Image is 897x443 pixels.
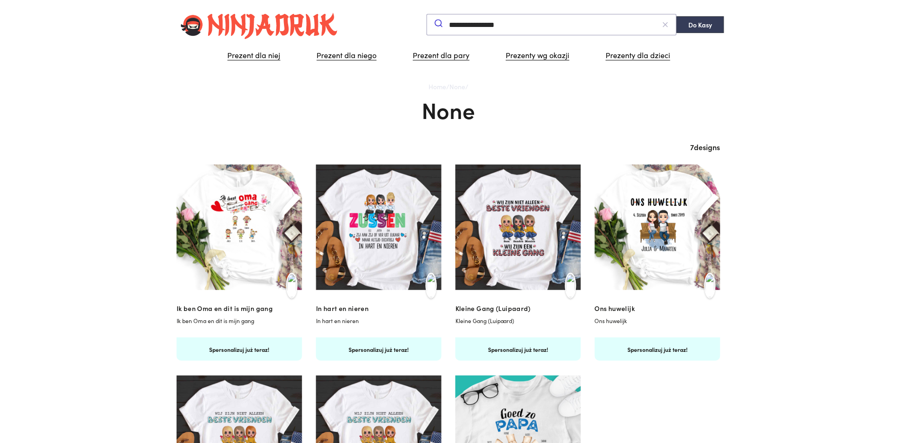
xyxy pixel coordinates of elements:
[449,14,655,35] input: Submit
[691,142,694,152] span: 7
[177,304,302,361] a: Ik ben Oma en dit is mijn gang Ik ben Oma en dit is mijn gang Spersonalizuj już teraz!
[177,141,720,153] div: designs
[349,345,409,354] p: Spersonalizuj już teraz!
[595,304,720,313] h3: Ons huwelijk
[220,48,287,63] a: Prezent dla niej
[595,316,720,333] p: Ons huwelijk
[628,345,688,354] p: Spersonalizuj już teraz!
[177,94,720,125] h1: None
[177,7,342,42] img: Glowing
[455,316,581,333] p: Kleine Gang (Luipaard)
[455,304,581,361] a: Kleine Gang (Luipaard) Kleine Gang (Luipaard) Spersonalizuj już teraz!
[316,304,442,313] h3: In hart en nieren
[499,48,576,63] a: Prezenty wg okazji
[316,304,442,361] a: In hart en nieren In hart en nieren Spersonalizuj już teraz!
[449,82,465,91] a: None
[488,345,548,354] p: Spersonalizuj już teraz!
[455,304,581,313] h3: Kleine Gang (Luipaard)
[310,48,383,63] a: Prezent dla niego
[429,82,446,91] a: Home
[406,48,476,63] a: Prezent dla pary
[427,14,677,35] div: Submit
[595,304,720,361] a: Ons huwelijk Ons huwelijk Spersonalizuj już teraz!
[316,316,442,333] p: In hart en nieren
[427,13,449,33] button: Submit
[177,316,302,333] p: Ik ben Oma en dit is mijn gang
[677,16,724,33] a: Do Kasy
[655,14,677,35] button: Clear
[599,48,677,63] a: Prezenty dla dzieci
[177,304,302,313] h3: Ik ben Oma en dit is mijn gang
[210,345,270,354] p: Spersonalizuj już teraz!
